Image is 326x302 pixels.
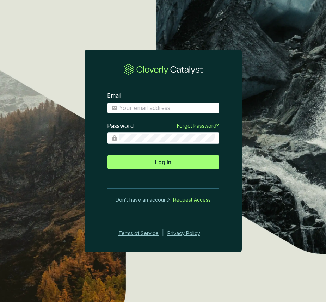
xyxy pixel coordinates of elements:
[107,155,219,169] button: Log In
[177,122,219,129] a: Forgot Password?
[107,122,134,130] label: Password
[162,229,164,238] div: |
[107,92,121,100] label: Email
[155,158,171,166] span: Log In
[119,104,215,112] input: Email
[167,229,210,238] a: Privacy Policy
[173,196,211,204] a: Request Access
[119,134,215,142] input: Password
[116,229,159,238] a: Terms of Service
[116,196,171,204] span: Don’t have an account?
